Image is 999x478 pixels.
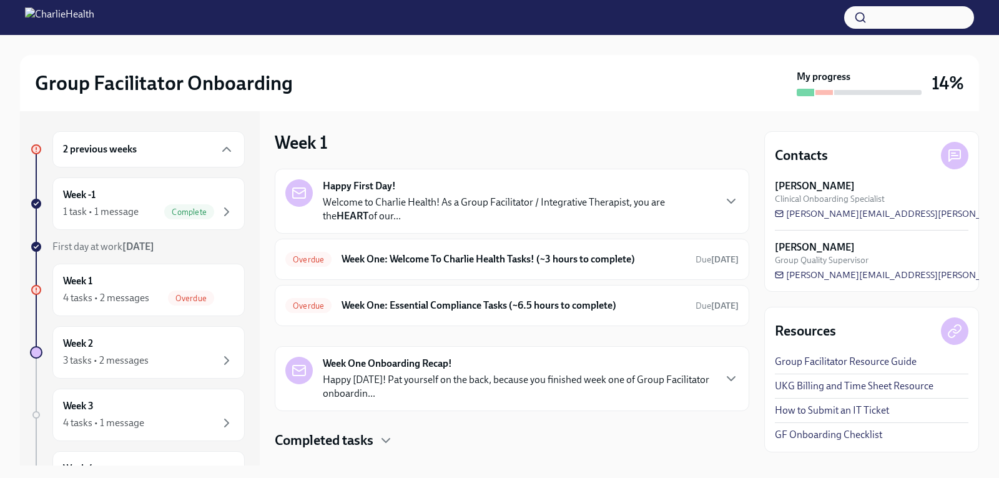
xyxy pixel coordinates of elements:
[696,254,739,265] span: Due
[164,207,214,217] span: Complete
[696,301,739,311] span: Due
[775,355,917,369] a: Group Facilitator Resource Guide
[337,210,368,222] strong: HEART
[63,205,139,219] div: 1 task • 1 message
[775,322,836,341] h4: Resources
[323,357,452,371] strong: Week One Onboarding Recap!
[30,389,245,441] a: Week 34 tasks • 1 message
[696,254,739,266] span: September 9th, 2025 09:00
[775,241,855,254] strong: [PERSON_NAME]
[342,252,686,266] h6: Week One: Welcome To Charlie Health Tasks! (~3 hours to complete)
[63,354,149,367] div: 3 tasks • 2 messages
[711,254,739,265] strong: [DATE]
[30,177,245,230] a: Week -11 task • 1 messageComplete
[35,71,293,96] h2: Group Facilitator Onboarding
[275,431,749,450] div: Completed tasks
[63,142,137,156] h6: 2 previous weeks
[775,404,889,417] a: How to Submit an IT Ticket
[775,146,828,165] h4: Contacts
[168,294,214,303] span: Overdue
[63,337,93,351] h6: Week 2
[63,416,144,430] div: 4 tasks • 1 message
[63,274,92,288] h6: Week 1
[323,179,396,193] strong: Happy First Day!
[775,193,885,205] span: Clinical Onboarding Specialist
[63,291,149,305] div: 4 tasks • 2 messages
[342,299,686,312] h6: Week One: Essential Compliance Tasks (~6.5 hours to complete)
[63,399,94,413] h6: Week 3
[775,379,933,393] a: UKG Billing and Time Sheet Resource
[775,179,855,193] strong: [PERSON_NAME]
[30,264,245,316] a: Week 14 tasks • 2 messagesOverdue
[285,296,739,316] a: OverdueWeek One: Essential Compliance Tasks (~6.5 hours to complete)Due[DATE]
[932,72,964,94] h3: 14%
[30,326,245,379] a: Week 23 tasks • 2 messages
[285,255,332,264] span: Overdue
[275,131,328,154] h3: Week 1
[52,131,245,167] div: 2 previous weeks
[285,249,739,269] a: OverdueWeek One: Welcome To Charlie Health Tasks! (~3 hours to complete)Due[DATE]
[775,428,882,442] a: GF Onboarding Checklist
[63,188,96,202] h6: Week -1
[797,70,850,84] strong: My progress
[775,254,869,266] span: Group Quality Supervisor
[52,241,154,252] span: First day at work
[30,240,245,254] a: First day at work[DATE]
[285,301,332,311] span: Overdue
[323,373,714,401] p: Happy [DATE]! Pat yourself on the back, because you finished week one of Group Facilitator onboar...
[323,196,714,223] p: Welcome to Charlie Health! As a Group Facilitator / Integrative Therapist, you are the of our...
[711,301,739,311] strong: [DATE]
[122,241,154,252] strong: [DATE]
[63,462,94,476] h6: Week 4
[25,7,94,27] img: CharlieHealth
[275,431,373,450] h4: Completed tasks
